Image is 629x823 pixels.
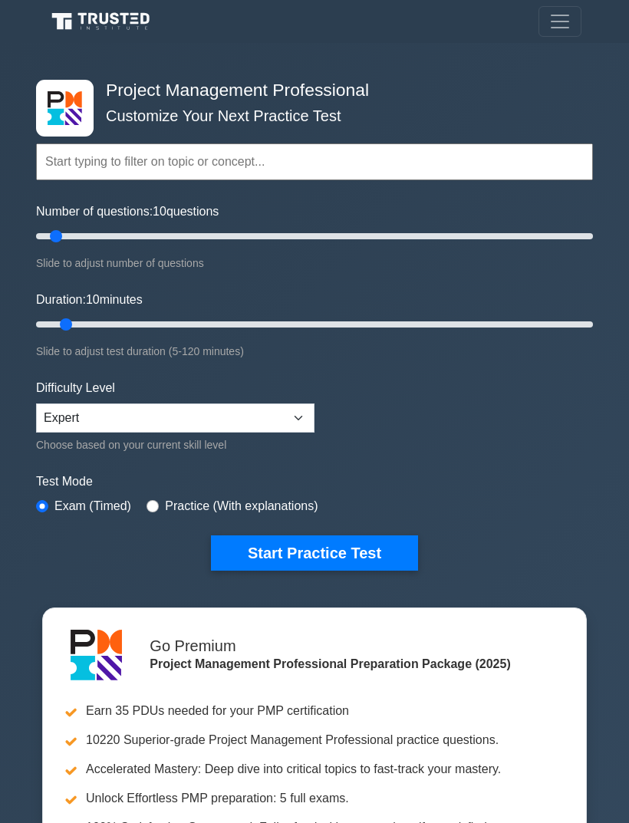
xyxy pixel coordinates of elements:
[36,436,314,454] div: Choose based on your current skill level
[36,342,593,360] div: Slide to adjust test duration (5-120 minutes)
[211,535,418,571] button: Start Practice Test
[36,254,593,272] div: Slide to adjust number of questions
[36,143,593,180] input: Start typing to filter on topic or concept...
[36,472,593,491] label: Test Mode
[36,379,115,397] label: Difficulty Level
[165,497,318,515] label: Practice (With explanations)
[153,205,166,218] span: 10
[100,80,518,100] h4: Project Management Professional
[86,293,100,306] span: 10
[36,291,143,309] label: Duration: minutes
[538,6,581,37] button: Toggle navigation
[36,202,219,221] label: Number of questions: questions
[54,497,131,515] label: Exam (Timed)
